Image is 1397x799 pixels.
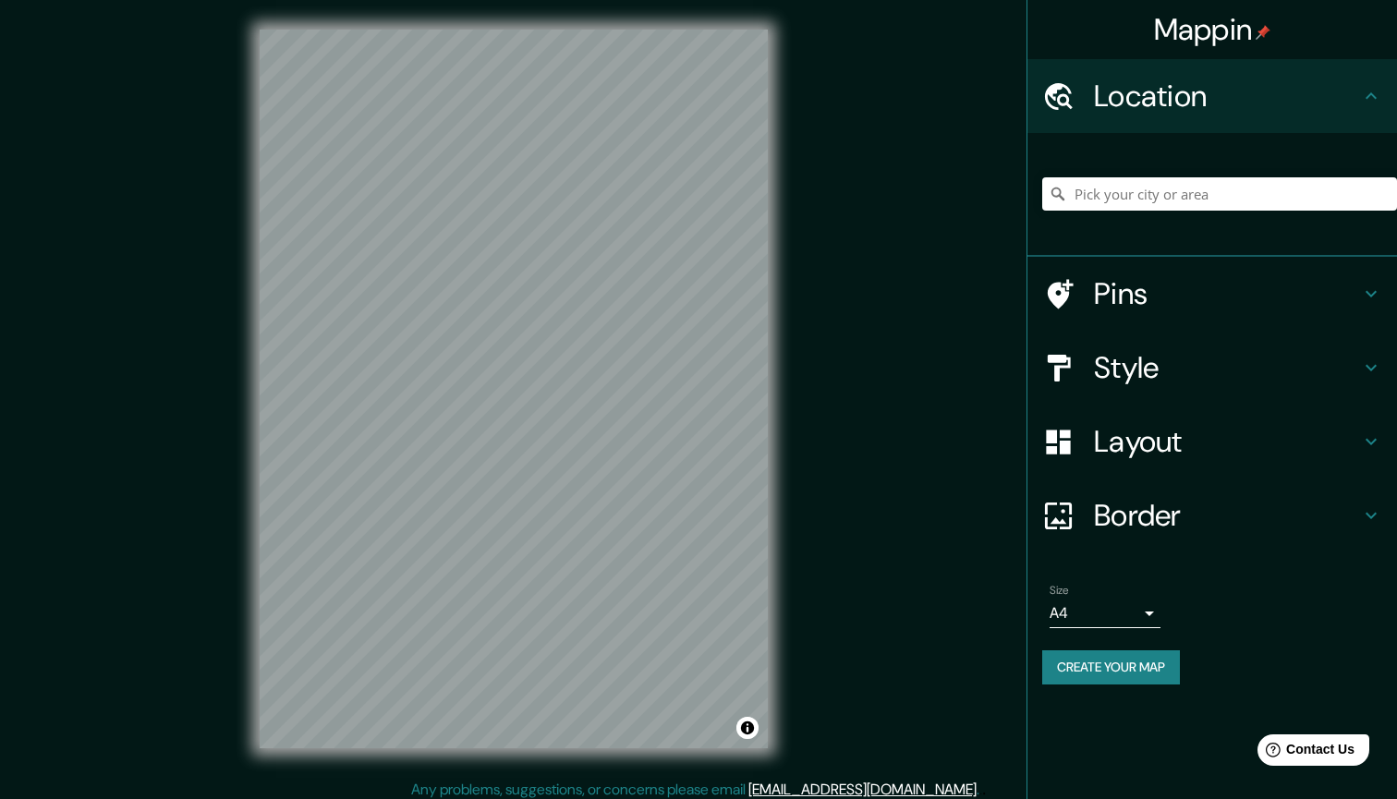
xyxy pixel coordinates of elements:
div: Location [1027,59,1397,133]
div: Style [1027,331,1397,405]
img: pin-icon.png [1256,25,1270,40]
a: [EMAIL_ADDRESS][DOMAIN_NAME] [748,780,977,799]
h4: Pins [1094,275,1360,312]
h4: Location [1094,78,1360,115]
iframe: Help widget launcher [1233,727,1377,779]
h4: Layout [1094,423,1360,460]
div: Pins [1027,257,1397,331]
div: A4 [1050,599,1160,628]
canvas: Map [260,30,768,748]
h4: Border [1094,497,1360,534]
button: Create your map [1042,650,1180,684]
label: Size [1050,583,1069,599]
input: Pick your city or area [1042,177,1397,211]
h4: Style [1094,349,1360,386]
button: Toggle attribution [736,717,759,739]
h4: Mappin [1154,11,1271,48]
div: Layout [1027,405,1397,478]
div: Border [1027,478,1397,552]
